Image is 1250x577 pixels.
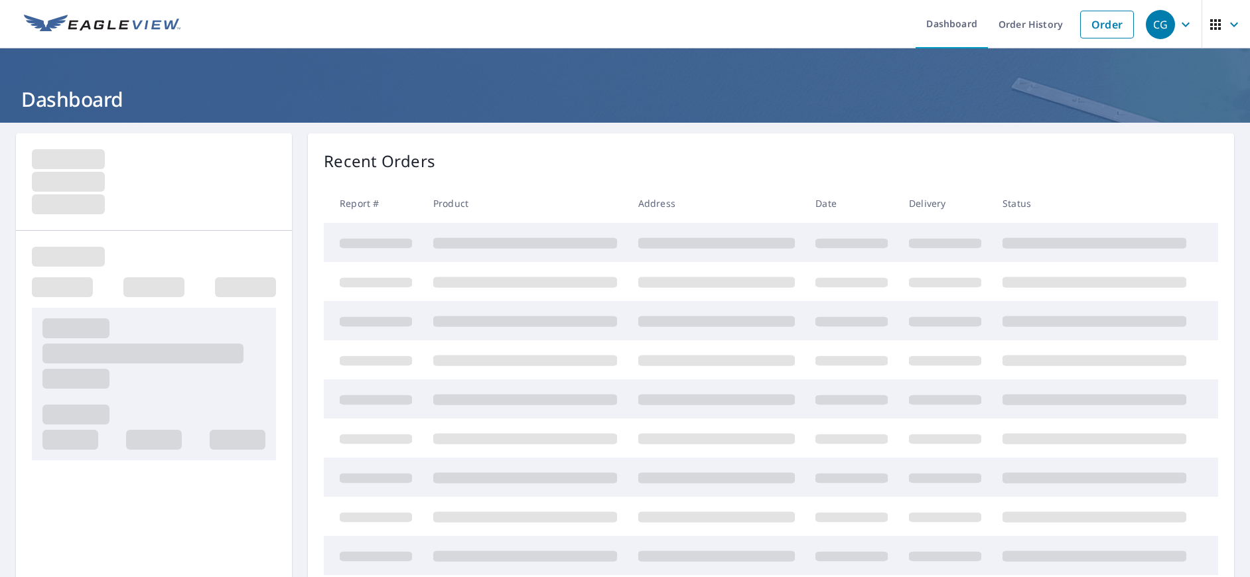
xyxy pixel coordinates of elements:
[24,15,180,34] img: EV Logo
[16,86,1234,113] h1: Dashboard
[1080,11,1134,38] a: Order
[324,149,435,173] p: Recent Orders
[324,184,423,223] th: Report #
[423,184,628,223] th: Product
[1146,10,1175,39] div: CG
[805,184,898,223] th: Date
[628,184,805,223] th: Address
[898,184,992,223] th: Delivery
[992,184,1197,223] th: Status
